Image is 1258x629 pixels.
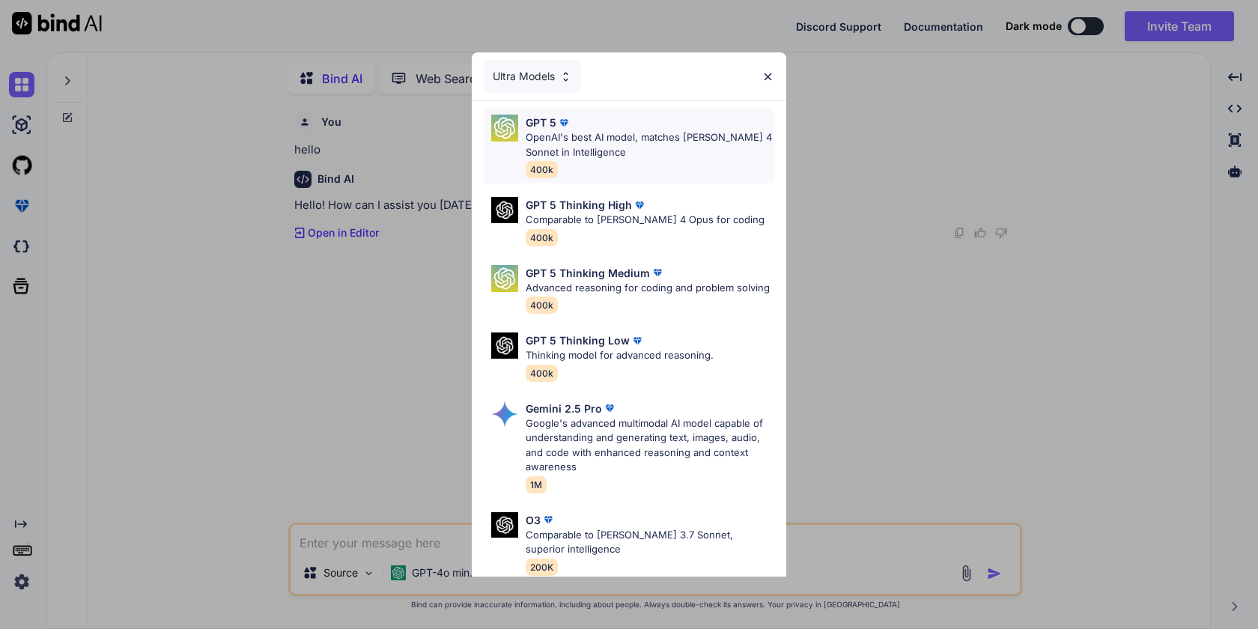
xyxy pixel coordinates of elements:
[526,332,630,348] p: GPT 5 Thinking Low
[632,198,647,213] img: premium
[526,528,774,557] p: Comparable to [PERSON_NAME] 3.7 Sonnet, superior intelligence
[526,213,765,228] p: Comparable to [PERSON_NAME] 4 Opus for coding
[526,197,632,213] p: GPT 5 Thinking High
[650,265,665,280] img: premium
[526,348,714,363] p: Thinking model for advanced reasoning.
[491,265,518,292] img: Pick Models
[526,161,558,178] span: 400k
[491,115,518,142] img: Pick Models
[484,60,581,93] div: Ultra Models
[526,130,774,159] p: OpenAI's best AI model, matches [PERSON_NAME] 4 Sonnet in Intelligence
[630,333,645,348] img: premium
[526,401,602,416] p: Gemini 2.5 Pro
[526,559,558,576] span: 200K
[526,115,556,130] p: GPT 5
[526,416,774,475] p: Google's advanced multimodal AI model capable of understanding and generating text, images, audio...
[526,265,650,281] p: GPT 5 Thinking Medium
[559,70,572,83] img: Pick Models
[541,512,556,527] img: premium
[762,70,774,83] img: close
[491,332,518,359] img: Pick Models
[491,401,518,428] img: Pick Models
[602,401,617,416] img: premium
[526,229,558,246] span: 400k
[491,512,518,538] img: Pick Models
[526,281,770,296] p: Advanced reasoning for coding and problem solving
[526,297,558,314] span: 400k
[491,197,518,223] img: Pick Models
[526,365,558,382] span: 400k
[526,512,541,528] p: O3
[526,476,547,493] span: 1M
[556,115,571,130] img: premium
